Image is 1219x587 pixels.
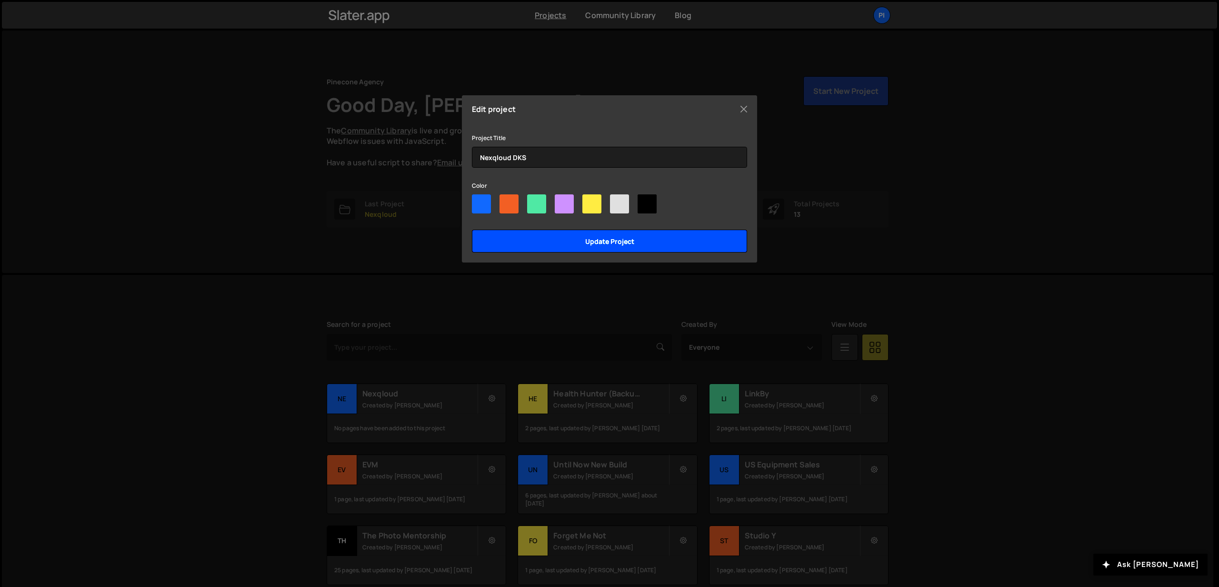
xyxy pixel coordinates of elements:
[472,133,506,143] label: Project Title
[472,105,516,113] h5: Edit project
[472,147,747,168] input: Project name
[1093,554,1208,576] button: Ask [PERSON_NAME]
[737,102,751,116] button: Close
[472,181,487,191] label: Color
[472,230,747,253] input: Update project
